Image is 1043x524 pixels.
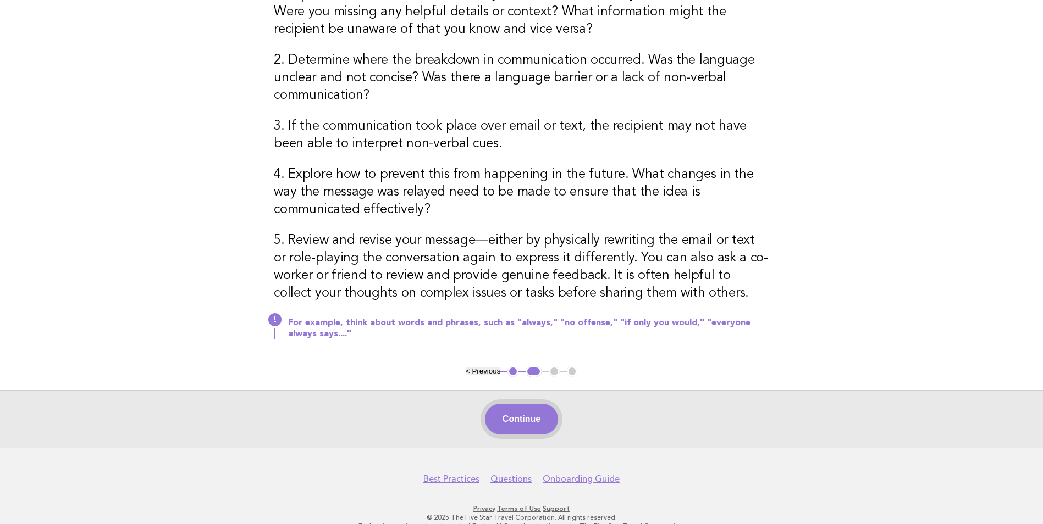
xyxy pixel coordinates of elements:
h3: 2. Determine where the breakdown in communication occurred. Was the language unclear and not conc... [274,52,769,104]
button: < Previous [466,367,500,375]
a: Best Practices [423,473,479,484]
a: Questions [490,473,532,484]
a: Support [543,505,570,512]
p: · · [185,504,858,513]
a: Privacy [473,505,495,512]
button: 1 [507,366,518,377]
h3: 4. Explore how to prevent this from happening in the future. What changes in the way the message ... [274,166,769,219]
a: Onboarding Guide [543,473,620,484]
button: Continue [485,404,558,434]
button: 2 [526,366,542,377]
p: For example, think about words and phrases, such as "always," "no offense," "if only you would," ... [288,317,769,339]
a: Terms of Use [497,505,541,512]
p: © 2025 The Five Star Travel Corporation. All rights reserved. [185,513,858,522]
h3: 5. Review and revise your message—either by physically rewriting the email or text or role-playin... [274,232,769,302]
h3: 3. If the communication took place over email or text, the recipient may not have been able to in... [274,118,769,153]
